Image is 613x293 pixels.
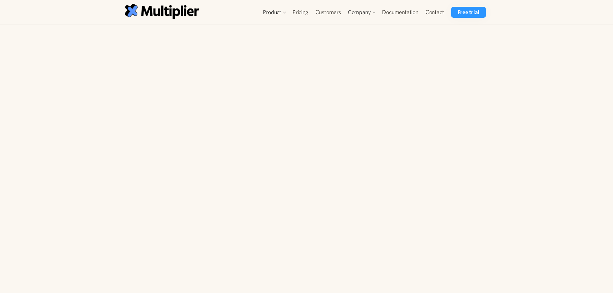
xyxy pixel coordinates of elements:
a: Customers [312,7,345,18]
a: Documentation [378,7,422,18]
div: Company [345,7,379,18]
div: Product [260,7,289,18]
a: Free trial [451,7,486,18]
a: Pricing [289,7,312,18]
div: Company [348,8,371,16]
div: Product [263,8,281,16]
a: Contact [422,7,448,18]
